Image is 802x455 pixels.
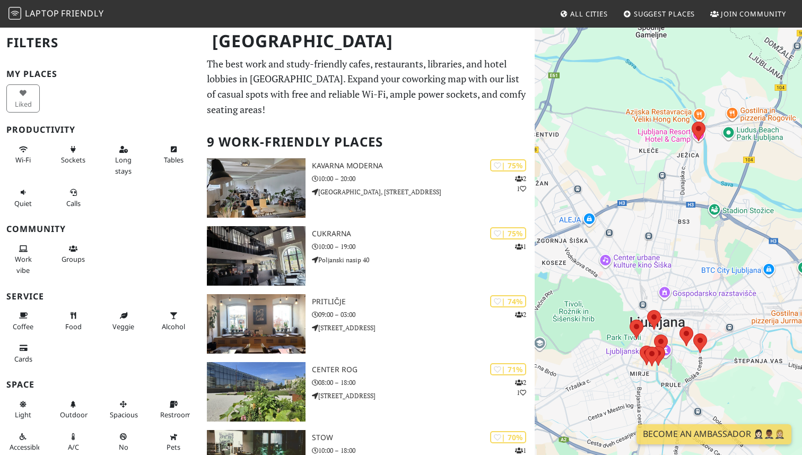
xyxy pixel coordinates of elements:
img: Center Rog [207,362,306,422]
img: LaptopFriendly [8,7,21,20]
p: [GEOGRAPHIC_DATA], [STREET_ADDRESS] [312,187,535,197]
span: Natural light [15,410,31,419]
button: Sockets [57,141,90,169]
button: Wi-Fi [6,141,40,169]
h3: Kavarna Moderna [312,161,535,170]
button: Restroom [157,396,190,424]
button: Long stays [107,141,140,179]
a: Cukrarna | 75% 1 Cukrarna 10:00 – 19:00 Poljanski nasip 40 [201,226,535,286]
button: Spacious [107,396,140,424]
span: Video/audio calls [66,199,81,208]
h2: Filters [6,27,194,59]
span: Outdoor area [60,410,88,419]
p: The best work and study-friendly cafes, restaurants, libraries, and hotel lobbies in [GEOGRAPHIC_... [207,56,528,117]
span: Long stays [115,155,132,175]
button: Groups [57,240,90,268]
button: Tables [157,141,190,169]
a: All Cities [555,4,612,23]
a: Become an Ambassador 🤵🏻‍♀️🤵🏾‍♂️🤵🏼‍♀️ [637,424,791,444]
span: Food [65,322,82,331]
h2: 9 Work-Friendly Places [207,126,528,158]
span: Alcohol [162,322,185,331]
div: | 75% [490,159,526,171]
span: Join Community [721,9,786,19]
button: Coffee [6,307,40,335]
span: Coffee [13,322,33,331]
button: Calls [57,184,90,212]
div: | 71% [490,363,526,375]
h3: Center Rog [312,365,535,374]
h3: Pritličje [312,297,535,306]
span: Veggie [112,322,134,331]
img: Kavarna Moderna [207,158,306,218]
h1: [GEOGRAPHIC_DATA] [204,27,533,56]
h3: Community [6,224,194,234]
button: Food [57,307,90,335]
p: 09:00 – 03:00 [312,310,535,320]
span: Restroom [160,410,191,419]
p: Poljanski nasip 40 [312,255,535,265]
div: | 74% [490,295,526,307]
a: Suggest Places [619,4,700,23]
button: Veggie [107,307,140,335]
h3: Space [6,380,194,390]
a: Join Community [706,4,790,23]
p: 1 [515,242,526,252]
span: All Cities [570,9,608,19]
img: Pritličje [207,294,306,354]
span: Group tables [62,254,85,264]
span: Power sockets [61,155,85,165]
span: Work-friendly tables [164,155,184,165]
p: 2 1 [515,377,526,398]
span: Friendly [61,7,103,19]
a: LaptopFriendly LaptopFriendly [8,5,104,23]
button: Outdoor [57,396,90,424]
button: Work vibe [6,240,40,279]
button: Quiet [6,184,40,212]
button: Cards [6,339,40,367]
p: [STREET_ADDRESS] [312,391,535,401]
p: 2 [515,310,526,320]
a: Kavarna Moderna | 75% 21 Kavarna Moderna 10:00 – 20:00 [GEOGRAPHIC_DATA], [STREET_ADDRESS] [201,158,535,218]
h3: My Places [6,69,194,79]
span: Quiet [14,199,32,208]
span: Air conditioned [68,442,79,452]
img: Cukrarna [207,226,306,286]
p: [STREET_ADDRESS] [312,323,535,333]
h3: Stow [312,433,535,442]
span: Suggest Places [634,9,695,19]
div: | 70% [490,431,526,443]
a: Pritličje | 74% 2 Pritličje 09:00 – 03:00 [STREET_ADDRESS] [201,294,535,354]
p: 10:00 – 19:00 [312,242,535,252]
button: Light [6,396,40,424]
span: Accessible [10,442,41,452]
span: People working [15,254,32,274]
span: Laptop [25,7,59,19]
span: Spacious [110,410,138,419]
p: 2 1 [515,174,526,194]
span: Pet friendly [167,442,180,452]
div: | 75% [490,227,526,239]
p: 08:00 – 18:00 [312,377,535,388]
h3: Productivity [6,125,194,135]
span: Stable Wi-Fi [15,155,31,165]
h3: Service [6,291,194,302]
button: Alcohol [157,307,190,335]
h3: Cukrarna [312,229,535,238]
a: Center Rog | 71% 21 Center Rog 08:00 – 18:00 [STREET_ADDRESS] [201,362,535,422]
span: Credit cards [14,354,32,364]
p: 10:00 – 20:00 [312,174,535,184]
